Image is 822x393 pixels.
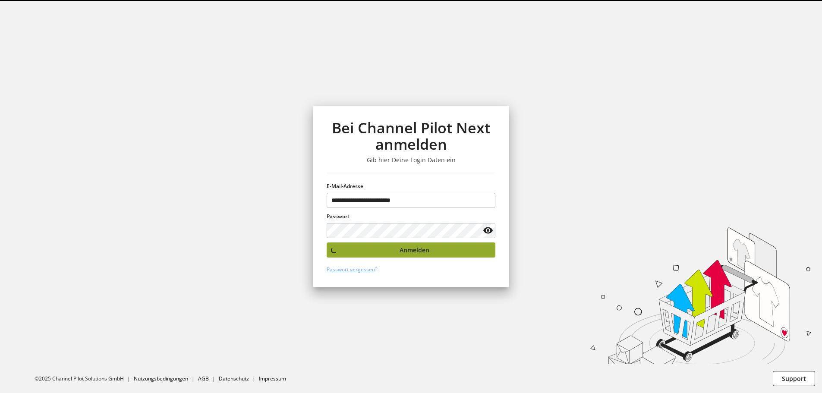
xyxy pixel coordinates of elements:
[198,375,209,382] a: AGB
[327,119,495,153] h1: Bei Channel Pilot Next anmelden
[327,266,377,273] a: Passwort vergessen?
[35,375,134,383] li: ©2025 Channel Pilot Solutions GmbH
[259,375,286,382] a: Impressum
[773,371,815,386] button: Support
[219,375,249,382] a: Datenschutz
[327,213,350,220] span: Passwort
[327,156,495,164] h3: Gib hier Deine Login Daten ein
[327,182,363,190] span: E-Mail-Adresse
[782,374,806,383] span: Support
[134,375,188,382] a: Nutzungsbedingungen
